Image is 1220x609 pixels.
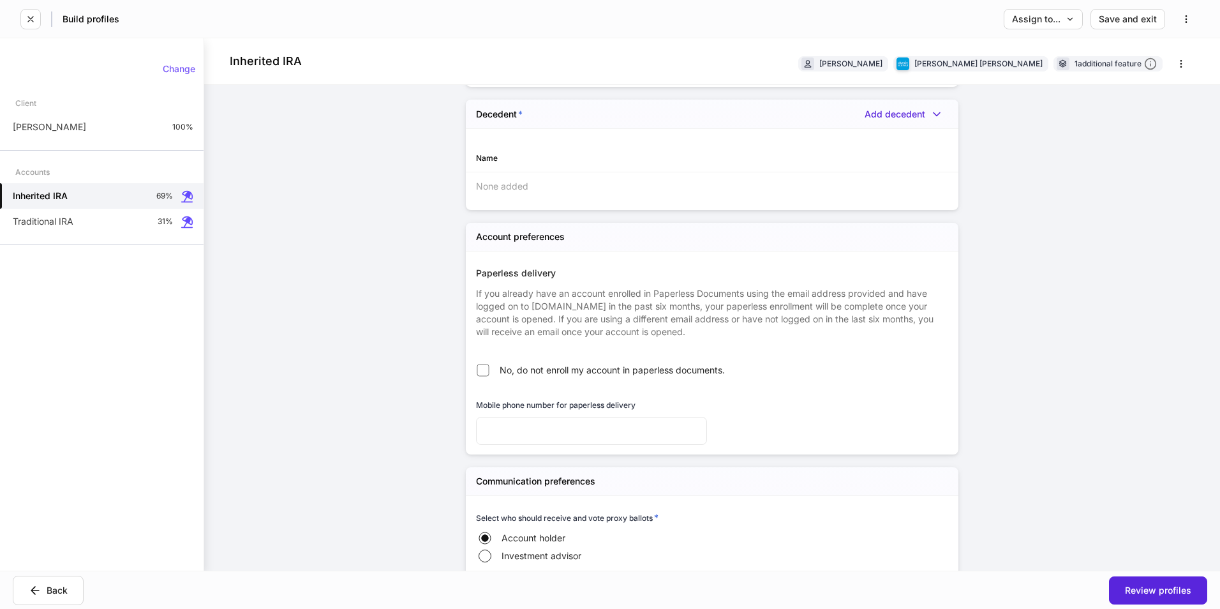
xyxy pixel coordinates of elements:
[13,190,68,202] h5: Inherited IRA
[476,152,712,164] div: Name
[13,121,86,133] p: [PERSON_NAME]
[500,364,725,377] span: No, do not enroll my account in paperless documents.
[896,57,909,70] img: charles-schwab-BFYFdbvS.png
[819,57,882,70] div: [PERSON_NAME]
[1125,586,1191,595] div: Review profiles
[476,108,523,121] h5: Decedent
[1004,9,1083,29] button: Assign to...
[1090,9,1165,29] button: Save and exit
[502,532,565,545] span: Account holder
[63,13,119,26] h5: Build profiles
[466,172,958,200] div: None added
[476,267,948,280] div: Paperless delivery
[154,59,204,79] button: Change
[156,191,173,201] p: 69%
[230,54,302,69] h4: Inherited IRA
[476,280,948,338] div: If you already have an account enrolled in Paperless Documents using the email address provided a...
[865,108,948,121] button: Add decedent
[13,215,73,228] p: Traditional IRA
[1012,15,1075,24] div: Assign to...
[15,161,50,183] div: Accounts
[476,475,595,488] h5: Communication preferences
[476,230,565,243] h5: Account preferences
[158,216,173,227] p: 31%
[15,92,36,114] div: Client
[1109,576,1207,605] button: Review profiles
[29,584,68,597] div: Back
[163,64,195,73] div: Change
[1099,15,1157,24] div: Save and exit
[172,122,193,132] p: 100%
[1075,57,1157,71] div: 1 additional feature
[476,511,658,524] h6: Select who should receive and vote proxy ballots
[476,399,636,411] h6: Mobile phone number for paperless delivery
[914,57,1043,70] div: [PERSON_NAME] [PERSON_NAME]
[502,550,581,562] span: Investment advisor
[13,576,84,605] button: Back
